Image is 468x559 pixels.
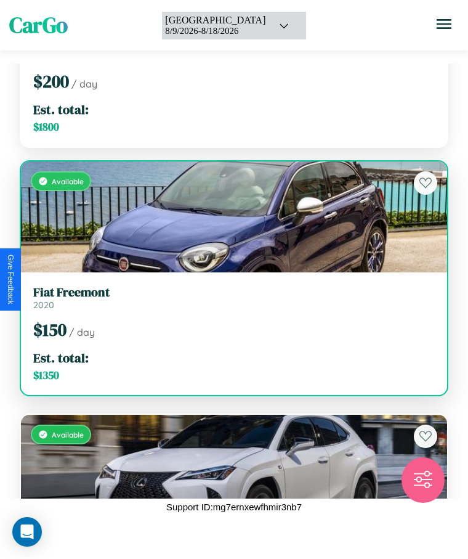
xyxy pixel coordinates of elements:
span: $ 1800 [33,120,59,134]
span: CarGo [9,10,68,40]
h3: Fiat Freemont [33,285,435,300]
span: $ 150 [33,318,67,341]
span: Available [52,430,84,439]
p: Support ID: mg7ernxewfhmir3nb7 [166,499,302,515]
span: Est. total: [33,349,89,367]
div: Open Intercom Messenger [12,517,42,547]
span: $ 1350 [33,368,59,383]
span: 2020 [33,300,54,311]
span: / day [71,78,97,90]
div: Give Feedback [6,255,15,304]
a: Fiat Freemont2020 [33,285,435,311]
span: Available [52,177,84,186]
span: $ 200 [33,70,69,93]
span: / day [69,326,95,338]
div: 8 / 9 / 2026 - 8 / 18 / 2026 [165,26,265,36]
span: Est. total: [33,100,89,118]
div: [GEOGRAPHIC_DATA] [165,15,265,26]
